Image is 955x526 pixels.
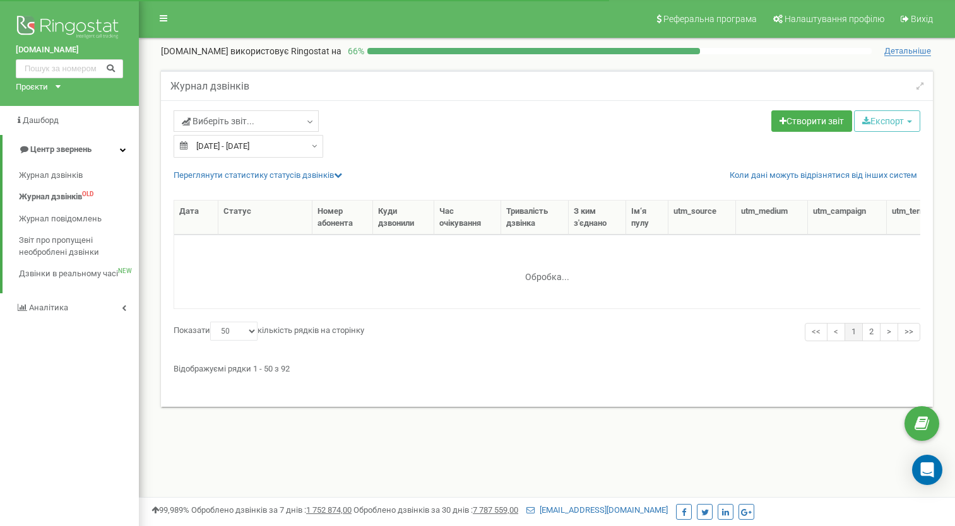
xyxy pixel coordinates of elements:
[353,505,518,515] span: Оброблено дзвінків за 30 днів :
[218,201,312,235] th: Статус
[174,358,920,375] div: Відображуємі рядки 1 - 50 з 92
[771,110,852,132] a: Створити звіт
[912,455,942,485] div: Open Intercom Messenger
[29,303,68,312] span: Аналiтика
[663,14,757,24] span: Реферальна програма
[312,201,373,235] th: Номер абонента
[19,186,139,208] a: Журнал дзвінківOLD
[880,323,898,341] a: >
[668,201,736,235] th: utm_sourcе
[174,201,218,235] th: Дата
[911,14,933,24] span: Вихід
[19,165,139,187] a: Журнал дзвінків
[898,323,920,341] a: >>
[808,201,886,235] th: utm_cаmpaign
[473,505,518,515] u: 7 787 559,00
[805,323,827,341] a: <<
[19,230,139,263] a: Звіт про пропущені необроблені дзвінки
[569,201,626,235] th: З ким з'єднано
[526,505,668,515] a: [EMAIL_ADDRESS][DOMAIN_NAME]
[174,110,319,132] a: Виберіть звіт...
[827,323,845,341] a: <
[3,135,139,165] a: Центр звернень
[16,13,123,44] img: Ringostat logo
[19,235,133,258] span: Звіт про пропущені необроблені дзвінки
[16,81,48,93] div: Проєкти
[19,213,102,225] span: Журнал повідомлень
[736,201,808,235] th: utm_mеdium
[191,505,352,515] span: Оброблено дзвінків за 7 днів :
[785,14,884,24] span: Налаштування профілю
[161,45,341,57] p: [DOMAIN_NAME]
[19,263,139,285] a: Дзвінки в реальному часіNEW
[174,322,364,341] label: Показати кількість рядків на сторінку
[151,505,189,515] span: 99,989%
[854,110,920,132] button: Експорт
[174,170,342,180] a: Переглянути статистику статусів дзвінків
[170,81,249,92] h5: Журнал дзвінків
[19,170,83,182] span: Журнал дзвінків
[19,268,118,280] span: Дзвінки в реальному часі
[884,46,931,56] span: Детальніше
[887,201,947,235] th: utm_tеrm
[230,46,341,56] span: використовує Ringostat на
[434,201,501,235] th: Час очікування
[16,59,123,78] input: Пошук за номером
[468,262,626,281] div: Обробка...
[23,115,59,125] span: Дашборд
[341,45,367,57] p: 66 %
[19,191,82,203] span: Журнал дзвінків
[862,323,881,341] a: 2
[845,323,863,341] a: 1
[306,505,352,515] u: 1 752 874,00
[16,44,123,56] a: [DOMAIN_NAME]
[19,208,139,230] a: Журнал повідомлень
[730,170,917,182] a: Коли дані можуть відрізнятися вiд інших систем
[373,201,434,235] th: Куди дзвонили
[30,144,92,154] span: Центр звернень
[626,201,668,235] th: Ім‘я пулу
[210,322,258,341] select: Показатикількість рядків на сторінку
[182,115,254,127] span: Виберіть звіт...
[501,201,568,235] th: Тривалість дзвінка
